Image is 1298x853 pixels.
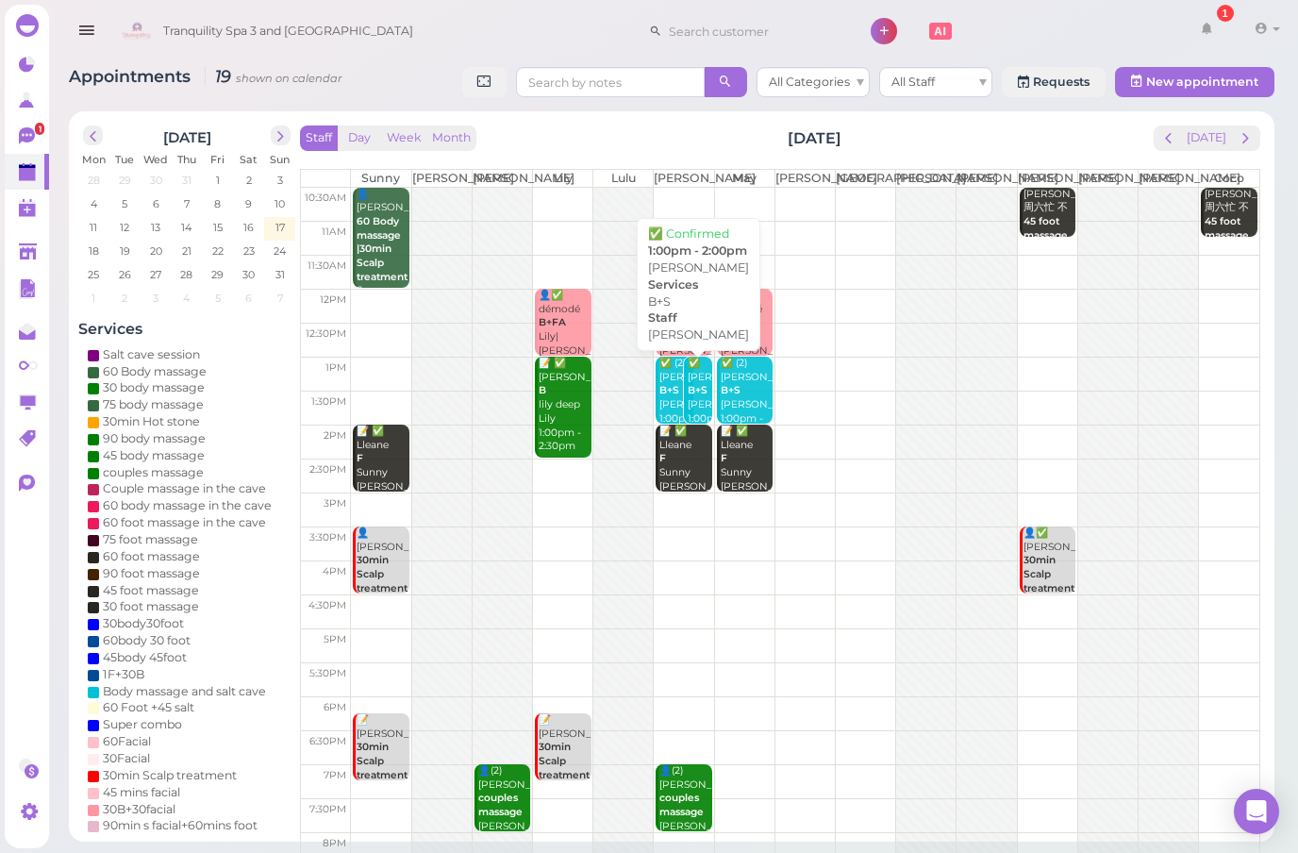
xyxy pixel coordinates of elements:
div: 60 Foot +45 salt [103,699,194,716]
th: [PERSON_NAME] [472,170,532,187]
th: [PERSON_NAME] [1077,170,1138,187]
span: 1 [35,123,44,135]
div: ✅ Confirmed [648,226,749,243]
span: 11:30am [308,259,346,272]
th: [PERSON_NAME] [957,170,1017,187]
a: Requests [1002,67,1106,97]
div: 📝 ✅ Lleane Sunny [PERSON_NAME]|May|Sunny 2:00pm - 3:00pm [720,425,774,522]
th: Coco [1199,170,1259,187]
span: 6:30pm [309,735,346,747]
span: 4pm [323,565,346,577]
span: 29 [209,266,225,283]
div: 45 body massage [103,447,205,464]
div: 60 foot massage [103,548,200,565]
span: 1 [90,290,97,307]
div: 📝 ✅ Lleane Sunny [PERSON_NAME]|May|Sunny 2:00pm - 3:00pm [356,425,409,522]
span: 5 [213,290,223,307]
span: 2:30pm [309,463,346,476]
span: Tranquility Spa 3 and [GEOGRAPHIC_DATA] [163,5,413,58]
th: Lily [532,170,592,187]
span: 9 [243,195,254,212]
span: 21 [180,243,193,259]
span: 3:30pm [309,531,346,544]
th: [PERSON_NAME] [1017,170,1077,187]
div: 45 mins facial [103,784,180,801]
th: Lulu [593,170,654,187]
span: Fri [210,153,225,166]
span: 22 [210,243,225,259]
div: 📝 ✅ Lleane Sunny [PERSON_NAME]|May|Sunny 2:00pm - 3:00pm [658,425,712,522]
div: 75 foot massage [103,531,198,548]
div: 30B+30facial [103,801,175,818]
span: 29 [117,172,133,189]
span: 3pm [324,497,346,510]
div: 60 body massage in the cave [103,497,272,514]
small: shown on calendar [236,72,342,85]
button: Day [337,125,382,151]
h4: Services [78,320,295,338]
b: 45 foot massage [1205,215,1249,242]
span: 3 [151,290,160,307]
div: [PERSON_NAME] [648,326,749,343]
div: 👤✅ démodé Lily|[PERSON_NAME]|May 12:00pm - 1:00pm [538,289,591,386]
span: 15 [211,219,225,236]
div: 60body 30 foot [103,632,191,649]
b: 30min Scalp treatment |30 foot massage [1023,554,1074,622]
span: Sun [270,153,290,166]
span: 1 [214,172,222,189]
span: 31 [180,172,193,189]
button: Week [381,125,427,151]
div: Couple massage in the cave [103,480,266,497]
span: All Staff [891,75,935,89]
span: 2pm [324,429,346,442]
button: New appointment [1115,67,1274,97]
div: Open Intercom Messenger [1234,789,1279,834]
b: B+FA [539,316,566,328]
span: 7 [275,290,285,307]
div: Salt cave session [103,346,200,363]
span: 30 [148,172,164,189]
span: 13 [149,219,162,236]
button: next [271,125,291,145]
span: 17 [274,219,287,236]
span: 19 [118,243,132,259]
div: Body massage and salt cave [103,683,266,700]
span: 16 [241,219,256,236]
input: Search by notes [516,67,705,97]
span: 30 [241,266,257,283]
div: 90 foot massage [103,565,200,582]
span: 5 [120,195,129,212]
span: 28 [86,172,102,189]
b: B+S [721,384,741,396]
span: 18 [87,243,101,259]
span: 12:30pm [306,327,346,340]
th: Sunny [351,170,411,187]
div: 60 foot massage in the cave [103,514,266,531]
span: 28 [178,266,194,283]
span: 7pm [324,769,346,781]
span: 4 [89,195,99,212]
span: 6pm [324,701,346,713]
span: 5:30pm [309,667,346,679]
div: 30 foot massage [103,598,199,615]
div: couples massage [103,464,204,481]
div: 1 [1217,5,1234,22]
span: 27 [148,266,163,283]
span: 3 [275,172,285,189]
b: F [721,452,727,464]
th: [PERSON_NAME] [411,170,472,187]
b: F [357,452,363,464]
b: F [659,452,666,464]
span: All Categories [769,75,850,89]
div: [PERSON_NAME] [648,259,749,276]
button: Staff [300,125,338,151]
button: prev [1154,125,1183,151]
span: 24 [272,243,288,259]
span: 14 [179,219,193,236]
span: 25 [86,266,101,283]
b: B+S [659,384,679,396]
span: 6 [151,195,161,212]
span: 10:30am [305,192,346,204]
span: Tue [115,153,134,166]
a: 1 [5,118,49,154]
